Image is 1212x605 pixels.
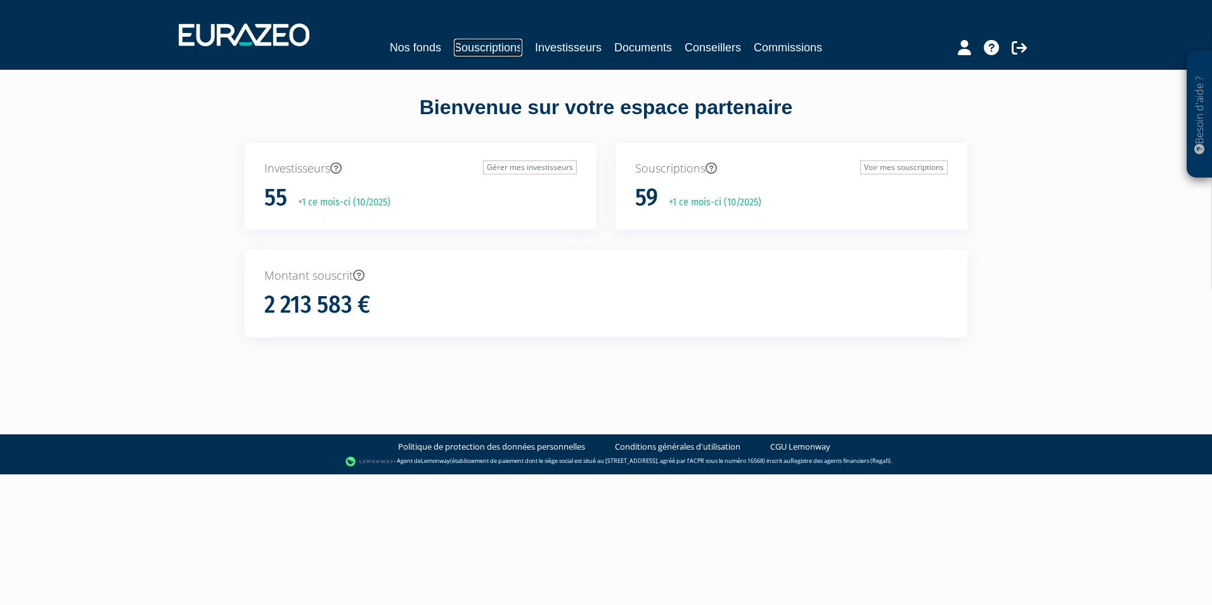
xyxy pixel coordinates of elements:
a: Gérer mes investisseurs [483,160,577,174]
a: Lemonway [421,457,450,465]
div: Bienvenue sur votre espace partenaire [235,93,977,143]
p: Souscriptions [635,160,948,177]
img: logo-lemonway.png [345,455,394,468]
p: +1 ce mois-ci (10/2025) [660,195,761,210]
p: Besoin d'aide ? [1192,58,1207,172]
p: Investisseurs [264,160,577,177]
a: Commissions [754,39,822,56]
a: Souscriptions [454,39,522,56]
p: +1 ce mois-ci (10/2025) [289,195,390,210]
img: 1732889491-logotype_eurazeo_blanc_rvb.png [179,23,309,46]
h1: 59 [635,185,658,211]
div: - Agent de (établissement de paiement dont le siège social est situé au [STREET_ADDRESS], agréé p... [13,455,1199,468]
a: Investisseurs [535,39,602,56]
a: Voir mes souscriptions [860,160,948,174]
a: CGU Lemonway [770,441,830,453]
p: Montant souscrit [264,268,948,284]
h1: 55 [264,185,287,211]
a: Nos fonds [390,39,441,56]
a: Registre des agents financiers (Regafi) [790,457,891,465]
a: Politique de protection des données personnelles [398,441,585,453]
h1: 2 213 583 € [264,292,370,318]
a: Conseillers [685,39,741,56]
a: Documents [614,39,672,56]
a: Conditions générales d'utilisation [615,441,740,453]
